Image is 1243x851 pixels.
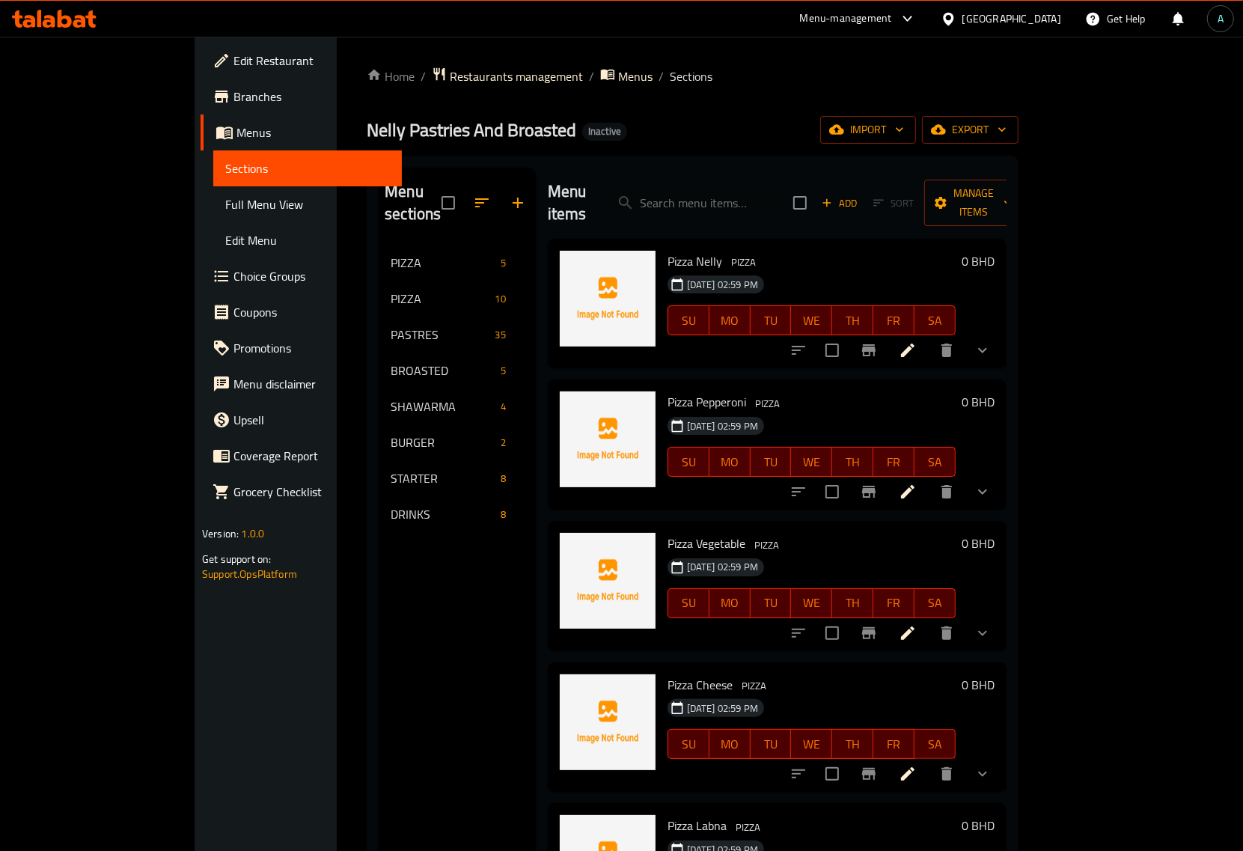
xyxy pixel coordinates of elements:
span: Pizza Pepperoni [668,391,746,413]
h2: Menu items [548,180,587,225]
img: Pizza Cheese [560,674,656,770]
span: Select to update [816,335,848,366]
button: Add [816,192,864,215]
span: TU [757,733,786,755]
span: 5 [495,364,512,378]
span: WE [797,310,826,332]
button: Branch-specific-item [851,615,887,651]
button: FR [873,305,914,335]
span: Coverage Report [233,447,390,465]
div: PIZZA [391,254,495,272]
span: PIZZA [725,254,762,271]
span: 8 [495,472,512,486]
span: Sections [670,67,712,85]
button: SA [914,305,956,335]
button: TH [832,447,873,477]
button: Branch-specific-item [851,332,887,368]
a: Grocery Checklist [201,474,402,510]
div: PIZZA10 [379,281,536,317]
h6: 0 BHD [962,251,995,272]
span: MO [715,592,745,614]
img: Pizza Pepperoni [560,391,656,487]
svg: Show Choices [974,765,992,783]
h2: Menu sections [385,180,442,225]
a: Coupons [201,294,402,330]
span: Edit Menu [225,231,390,249]
span: SA [920,310,950,332]
span: Select to update [816,476,848,507]
div: STARTER [391,469,495,487]
button: SU [668,447,709,477]
button: TH [832,729,873,759]
span: PIZZA [736,677,772,695]
div: items [495,433,512,451]
span: Add [819,195,860,212]
li: / [659,67,664,85]
span: TH [838,451,867,473]
span: MO [715,310,745,332]
input: search [605,190,781,216]
span: WE [797,451,826,473]
h6: 0 BHD [962,533,995,554]
a: Menus [600,67,653,86]
span: WE [797,733,826,755]
div: PASTRES35 [379,317,536,353]
h6: 0 BHD [962,674,995,695]
a: Edit Restaurant [201,43,402,79]
button: sort-choices [781,615,816,651]
span: Grocery Checklist [233,483,390,501]
li: / [589,67,594,85]
a: Menu disclaimer [201,366,402,402]
span: Restaurants management [450,67,583,85]
button: TU [751,305,792,335]
button: WE [791,729,832,759]
span: MO [715,733,745,755]
div: STARTER8 [379,460,536,496]
span: Choice Groups [233,267,390,285]
span: Select section [784,187,816,219]
span: FR [879,592,908,614]
button: SA [914,729,956,759]
span: PIZZA [749,395,786,412]
button: TU [751,588,792,618]
a: Upsell [201,402,402,438]
span: BROASTED [391,362,495,379]
a: Promotions [201,330,402,366]
div: SHAWARMA [391,397,495,415]
span: FR [879,310,908,332]
span: DRINKS [391,505,495,523]
button: FR [873,447,914,477]
button: sort-choices [781,474,816,510]
button: sort-choices [781,332,816,368]
svg: Show Choices [974,341,992,359]
a: Edit menu item [899,341,917,359]
span: Menus [236,123,390,141]
span: SA [920,733,950,755]
span: TH [838,592,867,614]
button: SA [914,447,956,477]
span: Promotions [233,339,390,357]
span: FR [879,451,908,473]
span: SU [674,310,703,332]
nav: Menu sections [379,239,536,538]
span: Full Menu View [225,195,390,213]
h6: 0 BHD [962,815,995,836]
div: PIZZA [736,677,772,695]
button: TU [751,729,792,759]
svg: Show Choices [974,624,992,642]
span: Select to update [816,617,848,649]
svg: Show Choices [974,483,992,501]
span: A [1218,10,1224,27]
span: export [934,121,1007,139]
div: PIZZA [748,536,785,554]
span: Inactive [582,125,627,138]
span: 2 [495,436,512,450]
button: import [820,116,916,144]
div: PASTRES [391,326,489,344]
button: show more [965,615,1001,651]
span: Pizza Cheese [668,674,733,696]
span: MO [715,451,745,473]
span: TU [757,451,786,473]
div: PIZZA [391,290,489,308]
